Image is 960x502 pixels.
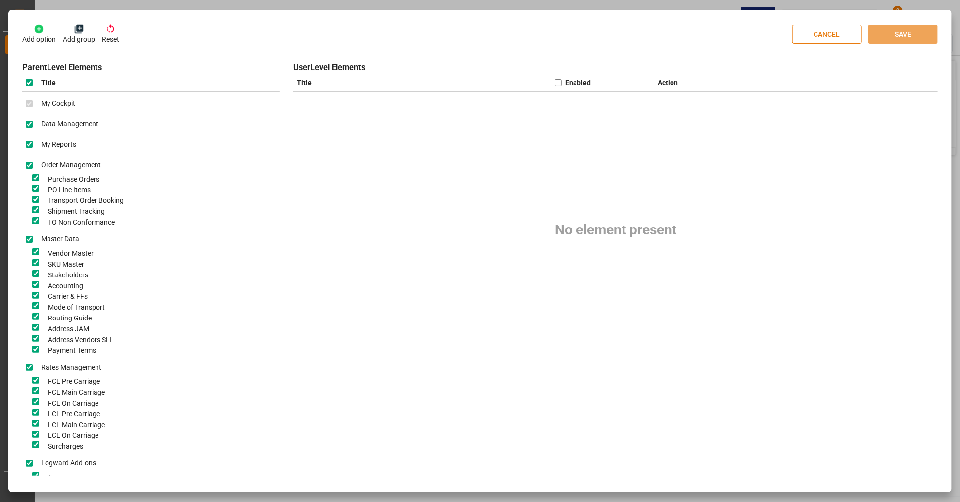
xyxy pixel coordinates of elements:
[43,195,124,206] label: Transport Order Booking
[792,25,862,44] button: CANCEL
[36,139,77,150] label: My Reports
[43,409,100,419] label: LCL Pre Carriage
[36,98,76,109] label: My Cockpit
[43,335,112,345] label: Address Vendors SLI
[293,62,938,74] h3: User Level Elements
[36,234,80,244] label: Master Data
[36,78,56,88] span: Title
[654,74,809,91] div: Action
[868,25,938,44] button: SAVE
[43,185,91,195] label: PO Line Items
[565,78,591,88] div: Enabled
[43,270,88,280] label: Stakeholders
[102,24,119,45] button: Reset
[43,248,94,259] label: Vendor Master
[43,430,98,441] label: LCL On Carriage
[43,302,105,313] label: Mode of Transport
[43,291,88,302] label: Carrier & FFs
[43,259,84,270] label: SKU Master
[293,92,938,368] div: No element present
[22,34,56,45] p: Add option
[43,376,100,387] label: FCL Pre Carriage
[36,458,96,468] label: Logward Add-ons
[43,324,89,334] label: Address JAM
[102,34,119,45] p: Reset
[36,119,99,129] label: Data Management
[43,441,83,452] label: Surcharges
[293,74,551,91] div: Title
[43,345,96,356] label: Payment Terms
[36,160,101,170] label: Order Management
[43,217,115,228] label: TO Non Conformance
[22,24,56,45] button: Add option
[63,34,95,45] p: Add group
[43,174,99,184] label: Purchase Orders
[43,387,105,398] label: FCL Main Carriage
[43,420,105,430] label: LCL Main Carriage
[36,363,102,373] label: Rates Management
[43,206,105,217] label: Shipment Tracking
[43,313,92,323] label: Routing Guide
[63,24,95,45] button: Add group
[22,62,280,74] h3: Parent Level Elements
[43,398,98,409] label: FCL On Carriage
[43,281,83,291] label: Accounting
[43,472,65,483] label: Trace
